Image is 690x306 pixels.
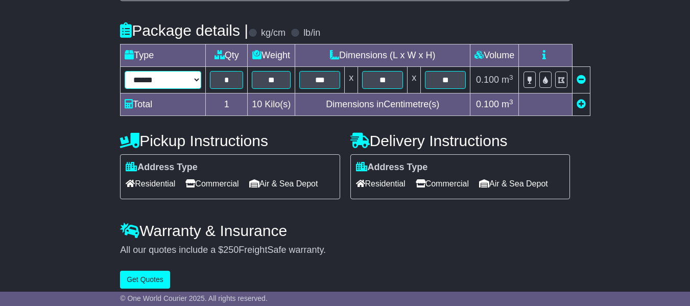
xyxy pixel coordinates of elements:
td: Qty [206,44,248,67]
label: kg/cm [261,28,285,39]
td: Weight [248,44,295,67]
td: x [408,67,421,93]
h4: Pickup Instructions [120,132,340,149]
button: Get Quotes [120,271,170,289]
span: 250 [223,245,239,255]
span: Residential [356,176,406,192]
label: Address Type [126,162,198,173]
span: 10 [252,99,262,109]
a: Add new item [577,99,586,109]
span: © One World Courier 2025. All rights reserved. [120,294,268,302]
label: Address Type [356,162,428,173]
sup: 3 [509,74,513,81]
span: 0.100 [476,75,499,85]
div: All our quotes include a $ FreightSafe warranty. [120,245,570,256]
span: Commercial [185,176,239,192]
td: Volume [470,44,519,67]
h4: Delivery Instructions [350,132,570,149]
span: m [502,75,513,85]
td: 1 [206,93,248,116]
span: m [502,99,513,109]
h4: Package details | [120,22,248,39]
a: Remove this item [577,75,586,85]
span: 0.100 [476,99,499,109]
sup: 3 [509,98,513,106]
span: Air & Sea Depot [479,176,548,192]
td: x [345,67,358,93]
td: Kilo(s) [248,93,295,116]
label: lb/in [303,28,320,39]
span: Residential [126,176,175,192]
span: Air & Sea Depot [249,176,318,192]
span: Commercial [416,176,469,192]
h4: Warranty & Insurance [120,222,570,239]
td: Dimensions (L x W x H) [295,44,470,67]
td: Total [121,93,206,116]
td: Dimensions in Centimetre(s) [295,93,470,116]
td: Type [121,44,206,67]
